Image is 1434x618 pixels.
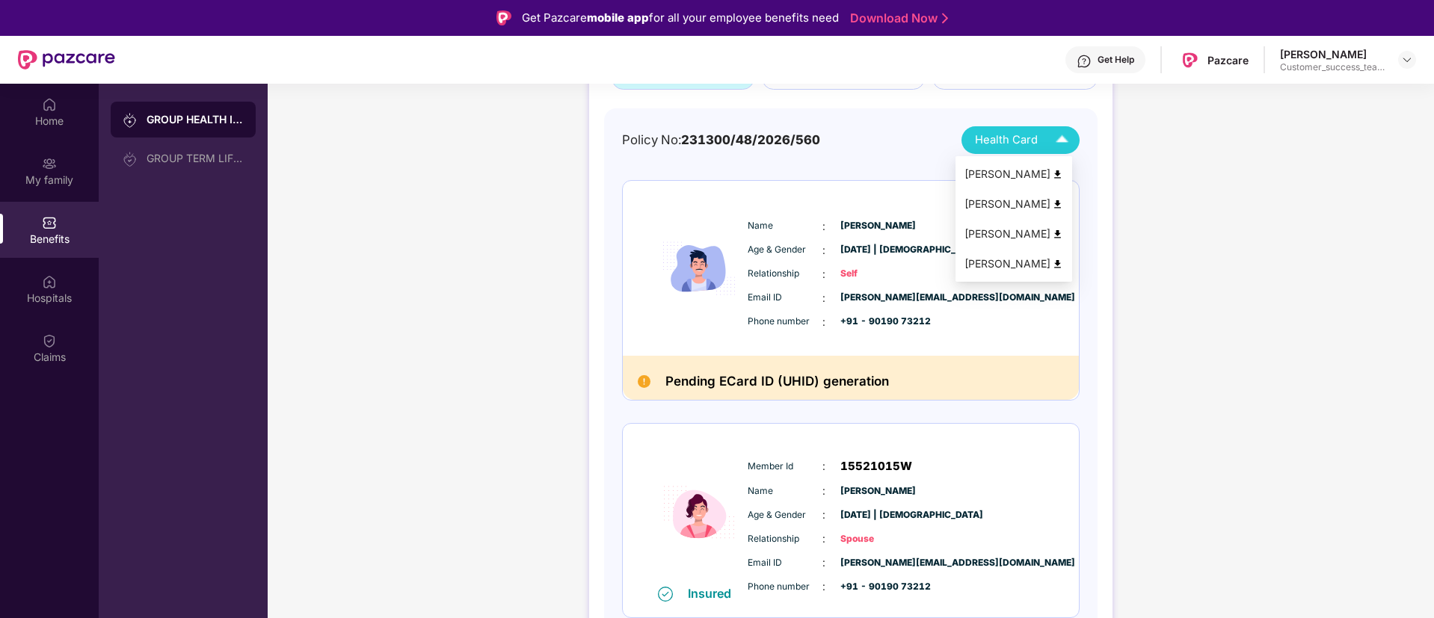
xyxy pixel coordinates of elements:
img: svg+xml;base64,PHN2ZyB4bWxucz0iaHR0cDovL3d3dy53My5vcmcvMjAwMC9zdmciIHdpZHRoPSI0OCIgaGVpZ2h0PSI0OC... [1052,199,1063,210]
img: svg+xml;base64,PHN2ZyB3aWR0aD0iMjAiIGhlaWdodD0iMjAiIHZpZXdCb3g9IjAgMCAyMCAyMCIgZmlsbD0ibm9uZSIgeG... [42,156,57,171]
span: [PERSON_NAME][EMAIL_ADDRESS][DOMAIN_NAME] [840,556,915,570]
span: [PERSON_NAME] [840,484,915,498]
img: svg+xml;base64,PHN2ZyB3aWR0aD0iMjAiIGhlaWdodD0iMjAiIHZpZXdCb3g9IjAgMCAyMCAyMCIgZmlsbD0ibm9uZSIgeG... [123,152,138,167]
span: : [822,507,825,523]
strong: mobile app [587,10,649,25]
span: Spouse [840,532,915,546]
div: [PERSON_NAME] [964,196,1063,212]
h2: Pending ECard ID (UHID) generation [665,371,889,392]
span: Name [748,484,822,498]
span: Phone number [748,580,822,594]
img: svg+xml;base64,PHN2ZyBpZD0iQmVuZWZpdHMiIHhtbG5zPSJodHRwOi8vd3d3LnczLm9yZy8yMDAwL3N2ZyIgd2lkdGg9Ij... [42,215,57,230]
span: Age & Gender [748,508,822,522]
span: : [822,290,825,306]
div: GROUP HEALTH INSURANCE [147,112,244,127]
img: svg+xml;base64,PHN2ZyB4bWxucz0iaHR0cDovL3d3dy53My5vcmcvMjAwMC9zdmciIHdpZHRoPSI0OCIgaGVpZ2h0PSI0OC... [1052,169,1063,180]
img: svg+xml;base64,PHN2ZyBpZD0iSG9zcGl0YWxzIiB4bWxucz0iaHR0cDovL3d3dy53My5vcmcvMjAwMC9zdmciIHdpZHRoPS... [42,274,57,289]
span: 15521015W [840,457,912,475]
img: svg+xml;base64,PHN2ZyB4bWxucz0iaHR0cDovL3d3dy53My5vcmcvMjAwMC9zdmciIHdpZHRoPSI0OCIgaGVpZ2h0PSI0OC... [1052,229,1063,240]
img: Stroke [942,10,948,26]
img: Pending [638,375,650,388]
span: Email ID [748,291,822,305]
span: [PERSON_NAME][EMAIL_ADDRESS][DOMAIN_NAME] [840,291,915,305]
span: : [822,531,825,547]
div: [PERSON_NAME] [1280,47,1385,61]
div: Insured [688,586,740,601]
div: Customer_success_team_lead [1280,61,1385,73]
span: Age & Gender [748,243,822,257]
img: New Pazcare Logo [18,50,115,69]
div: Get Pazcare for all your employee benefits need [522,9,839,27]
span: +91 - 90190 73212 [840,580,915,594]
div: Pazcare [1207,53,1249,67]
img: Pazcare_Logo.png [1179,49,1201,71]
span: : [822,578,825,595]
span: : [822,483,825,499]
div: Get Help [1098,54,1134,66]
img: svg+xml;base64,PHN2ZyBpZD0iSG9tZSIgeG1sbnM9Imh0dHA6Ly93d3cudzMub3JnLzIwMDAvc3ZnIiB3aWR0aD0iMjAiIG... [42,97,57,112]
div: [PERSON_NAME] [964,256,1063,272]
span: Health Card [975,132,1038,149]
span: 231300/48/2026/560 [681,132,820,147]
img: svg+xml;base64,PHN2ZyBpZD0iRHJvcGRvd24tMzJ4MzIiIHhtbG5zPSJodHRwOi8vd3d3LnczLm9yZy8yMDAwL3N2ZyIgd2... [1401,54,1413,66]
span: [DATE] | [DEMOGRAPHIC_DATA] [840,243,915,257]
img: Icuh8uwCUCF+XjCZyLQsAKiDCM9HiE6CMYmKQaPGkZKaA32CAAACiQcFBJY0IsAAAAASUVORK5CYII= [1049,127,1075,153]
span: : [822,314,825,330]
span: Relationship [748,532,822,546]
span: [PERSON_NAME] [840,219,915,233]
span: Self [840,267,915,281]
span: Name [748,219,822,233]
img: svg+xml;base64,PHN2ZyBpZD0iQ2xhaW0iIHhtbG5zPSJodHRwOi8vd3d3LnczLm9yZy8yMDAwL3N2ZyIgd2lkdGg9IjIwIi... [42,333,57,348]
span: Relationship [748,267,822,281]
div: [PERSON_NAME] [964,226,1063,242]
img: svg+xml;base64,PHN2ZyBpZD0iSGVscC0zMngzMiIgeG1sbnM9Imh0dHA6Ly93d3cudzMub3JnLzIwMDAvc3ZnIiB3aWR0aD... [1077,54,1092,69]
img: icon [654,196,744,342]
span: Email ID [748,556,822,570]
span: : [822,458,825,475]
div: Policy No: [622,130,820,149]
span: : [822,218,825,235]
button: Health Card [961,126,1080,154]
img: svg+xml;base64,PHN2ZyB4bWxucz0iaHR0cDovL3d3dy53My5vcmcvMjAwMC9zdmciIHdpZHRoPSI0OCIgaGVpZ2h0PSI0OC... [1052,259,1063,270]
span: +91 - 90190 73212 [840,315,915,329]
div: [PERSON_NAME] [964,166,1063,182]
span: : [822,242,825,259]
img: svg+xml;base64,PHN2ZyB4bWxucz0iaHR0cDovL3d3dy53My5vcmcvMjAwMC9zdmciIHdpZHRoPSIxNiIgaGVpZ2h0PSIxNi... [658,587,673,602]
span: Phone number [748,315,822,329]
span: : [822,266,825,282]
img: svg+xml;base64,PHN2ZyB3aWR0aD0iMjAiIGhlaWdodD0iMjAiIHZpZXdCb3g9IjAgMCAyMCAyMCIgZmlsbD0ibm9uZSIgeG... [123,113,138,128]
a: Download Now [850,10,944,26]
img: icon [654,439,744,585]
span: [DATE] | [DEMOGRAPHIC_DATA] [840,508,915,522]
span: Member Id [748,460,822,474]
span: : [822,554,825,571]
img: Logo [496,10,511,25]
div: GROUP TERM LIFE INSURANCE [147,152,244,164]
